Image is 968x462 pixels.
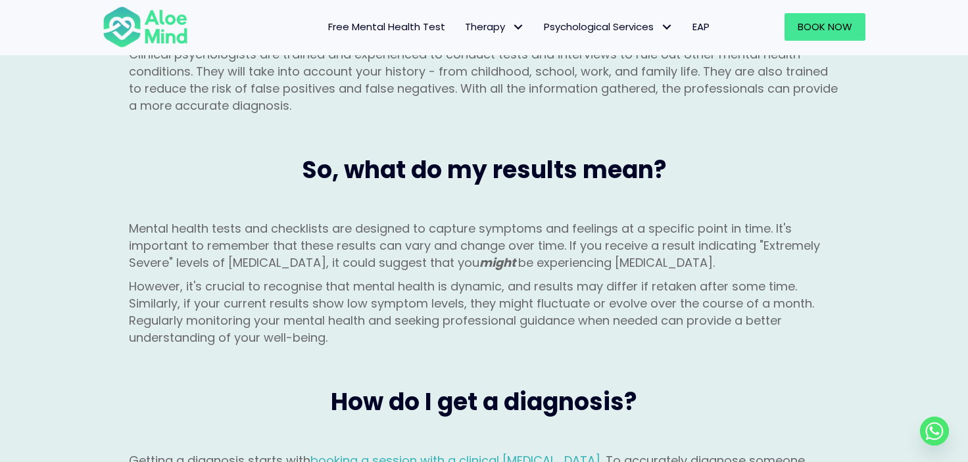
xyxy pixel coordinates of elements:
[920,417,949,446] a: Whatsapp
[129,220,839,271] p: Mental health tests and checklists are designed to capture symptoms and feelings at a specific po...
[534,13,683,41] a: Psychological ServicesPsychological Services: submenu
[455,13,534,41] a: TherapyTherapy: submenu
[465,20,524,34] span: Therapy
[544,20,673,34] span: Psychological Services
[318,13,455,41] a: Free Mental Health Test
[798,20,852,34] span: Book Now
[328,20,445,34] span: Free Mental Health Test
[508,18,527,37] span: Therapy: submenu
[331,385,637,419] span: How do I get a diagnosis?
[683,13,719,41] a: EAP
[692,20,710,34] span: EAP
[205,13,719,41] nav: Menu
[103,5,188,49] img: Aloe mind Logo
[785,13,865,41] a: Book Now
[302,153,667,187] span: So, what do my results mean?
[657,18,676,37] span: Psychological Services: submenu
[129,46,839,114] p: Clinical psychologists are trained and experienced to conduct tests and interviews to rule out ot...
[479,254,516,271] em: might
[129,278,839,346] p: However, it's crucial to recognise that mental health is dynamic, and results may differ if retak...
